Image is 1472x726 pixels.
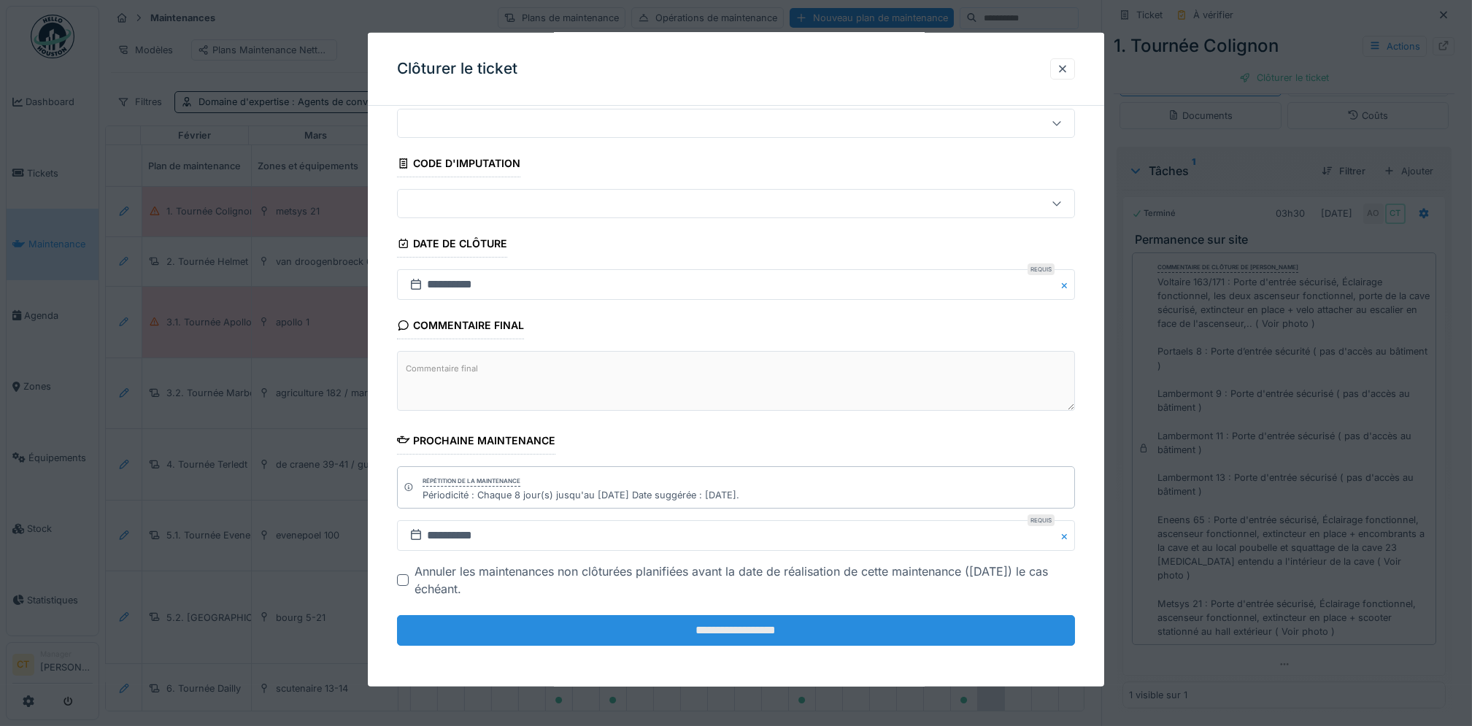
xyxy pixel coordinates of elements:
[1059,269,1075,300] button: Close
[403,359,481,377] label: Commentaire final
[423,488,739,502] div: Périodicité : Chaque 8 jour(s) jusqu'au [DATE] Date suggérée : [DATE].
[397,233,507,258] div: Date de clôture
[1028,514,1055,526] div: Requis
[415,563,1075,598] div: Annuler les maintenances non clôturées planifiées avant la date de réalisation de cette maintenan...
[1028,263,1055,275] div: Requis
[423,476,520,487] div: Répétition de la maintenance
[397,152,520,177] div: Code d'imputation
[397,314,524,339] div: Commentaire final
[1059,520,1075,551] button: Close
[397,429,555,454] div: Prochaine maintenance
[397,60,517,78] h3: Clôturer le ticket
